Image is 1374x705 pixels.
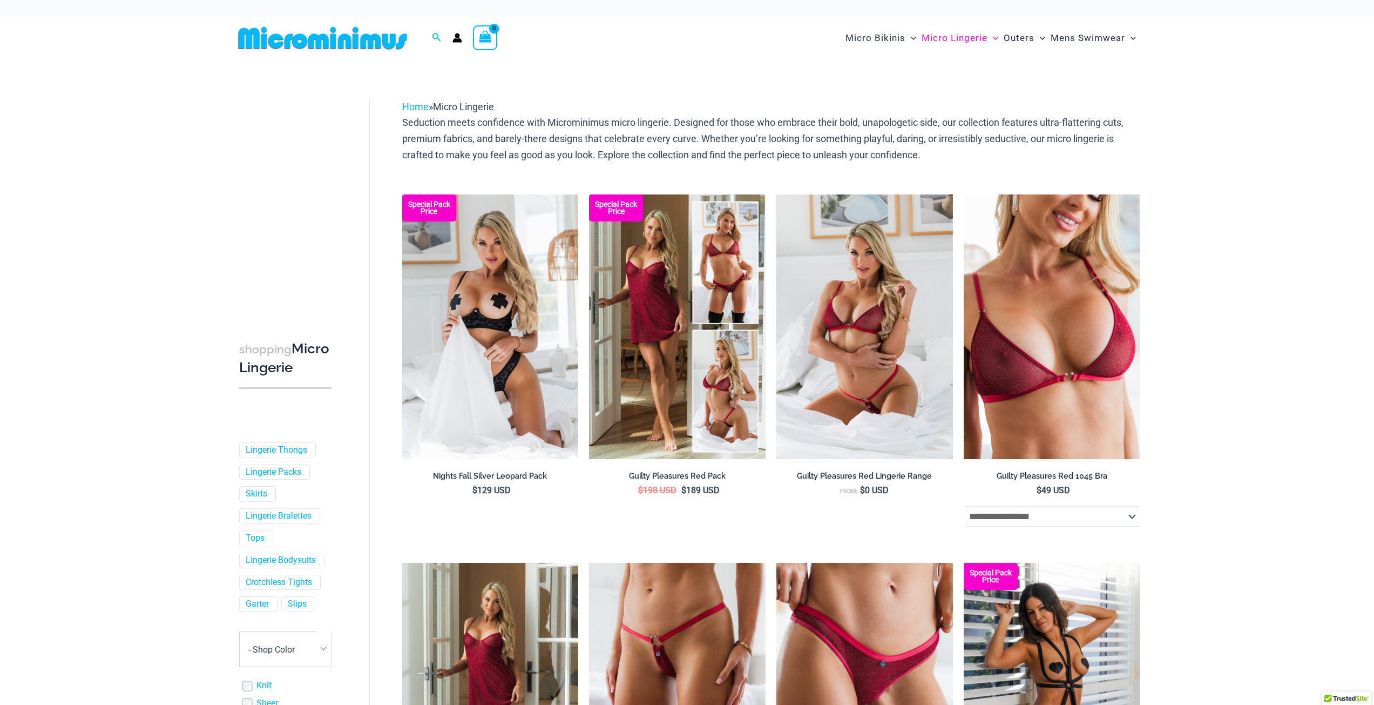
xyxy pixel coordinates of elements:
[589,201,643,215] b: Special Pack Price
[589,194,766,459] a: Guilty Pleasures Red Collection Pack F Guilty Pleasures Red Collection Pack BGuilty Pleasures Red...
[638,485,676,495] bdi: 198 USD
[776,471,953,485] a: Guilty Pleasures Red Lingerie Range
[402,194,579,459] a: Nights Fall Silver Leopard 1036 Bra 6046 Thong 09v2 Nights Fall Silver Leopard 1036 Bra 6046 Thon...
[402,201,456,215] b: Special Pack Price
[402,101,494,112] span: »
[472,485,477,495] span: $
[1048,22,1139,55] a: Mens SwimwearMenu ToggleMenu Toggle
[239,343,292,356] span: shopping
[589,471,766,485] a: Guilty Pleasures Red Pack
[776,194,953,459] img: Guilty Pleasures Red 1045 Bra 689 Micro 05
[987,24,998,52] span: Menu Toggle
[1125,24,1136,52] span: Menu Toggle
[246,488,267,500] a: Skirts
[845,24,905,52] span: Micro Bikinis
[473,25,498,50] a: View Shopping Cart, empty
[964,194,1140,459] a: Guilty Pleasures Red 1045 Bra 01Guilty Pleasures Red 1045 Bra 02Guilty Pleasures Red 1045 Bra 02
[402,471,579,481] h2: Nights Fall Silver Leopard Pack
[246,533,265,544] a: Tops
[1037,485,1041,495] span: $
[589,471,766,481] h2: Guilty Pleasures Red Pack
[240,632,331,667] span: - Shop Color
[239,632,331,667] span: - Shop Color
[919,22,1001,55] a: Micro LingerieMenu ToggleMenu Toggle
[288,599,307,610] a: Slips
[452,33,462,43] a: Account icon link
[1051,24,1125,52] span: Mens Swimwear
[246,555,316,566] a: Lingerie Bodysuits
[402,194,579,459] img: Nights Fall Silver Leopard 1036 Bra 6046 Thong 09v2
[433,101,494,112] span: Micro Lingerie
[681,485,686,495] span: $
[905,24,916,52] span: Menu Toggle
[638,485,643,495] span: $
[432,31,442,45] a: Search icon link
[964,569,1018,583] b: Special Pack Price
[1037,485,1070,495] bdi: 49 USD
[246,511,312,522] a: Lingerie Bralettes
[246,577,312,588] a: Crotchless Tights
[239,340,331,377] h3: Micro Lingerie
[246,599,269,610] a: Garter
[964,471,1140,481] h2: Guilty Pleasures Red 1045 Bra
[472,485,511,495] bdi: 129 USD
[841,20,1141,56] nav: Site Navigation
[246,445,307,456] a: Lingerie Thongs
[840,488,857,495] span: From:
[922,24,987,52] span: Micro Lingerie
[681,485,720,495] bdi: 189 USD
[402,101,429,112] a: Home
[1034,24,1045,52] span: Menu Toggle
[234,26,411,50] img: MM SHOP LOGO FLAT
[860,485,865,495] span: $
[402,471,579,485] a: Nights Fall Silver Leopard Pack
[860,485,889,495] bdi: 0 USD
[1001,22,1048,55] a: OutersMenu ToggleMenu Toggle
[964,471,1140,485] a: Guilty Pleasures Red 1045 Bra
[256,680,272,691] a: Knit
[843,22,919,55] a: Micro BikinisMenu ToggleMenu Toggle
[776,194,953,459] a: Guilty Pleasures Red 1045 Bra 689 Micro 05Guilty Pleasures Red 1045 Bra 689 Micro 06Guilty Pleasu...
[776,471,953,481] h2: Guilty Pleasures Red Lingerie Range
[964,194,1140,459] img: Guilty Pleasures Red 1045 Bra 01
[1004,24,1034,52] span: Outers
[402,115,1140,163] p: Seduction meets confidence with Microminimus micro lingerie. Designed for those who embrace their...
[246,467,301,478] a: Lingerie Packs
[248,644,295,655] span: - Shop Color
[589,194,766,459] img: Guilty Pleasures Red Collection Pack F
[239,90,336,306] iframe: TrustedSite Certified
